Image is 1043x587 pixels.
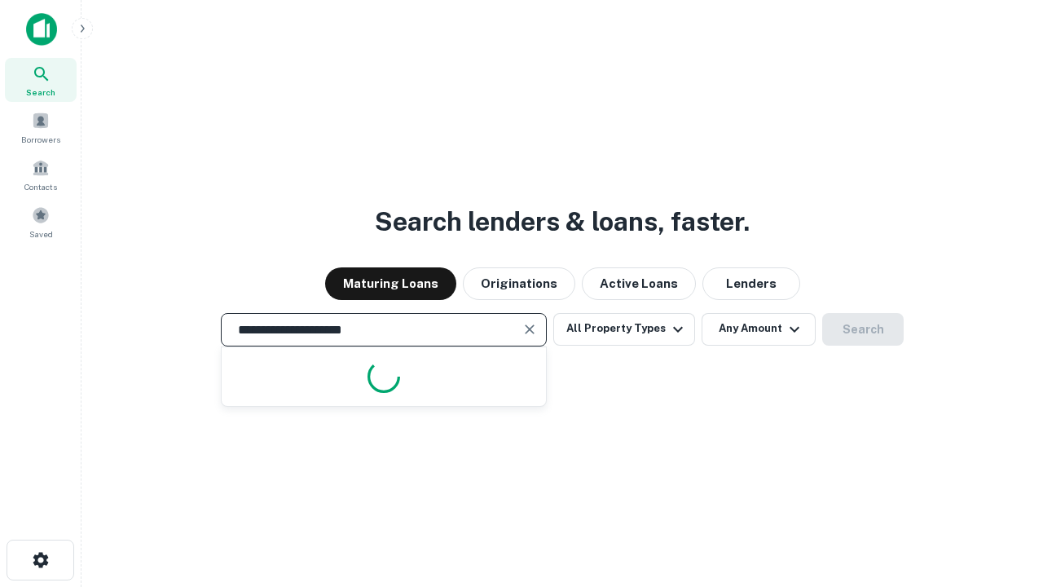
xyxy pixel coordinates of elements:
[5,58,77,102] a: Search
[26,13,57,46] img: capitalize-icon.png
[702,267,800,300] button: Lenders
[553,313,695,346] button: All Property Types
[962,457,1043,535] iframe: Chat Widget
[5,152,77,196] a: Contacts
[518,318,541,341] button: Clear
[463,267,575,300] button: Originations
[375,202,750,241] h3: Search lenders & loans, faster.
[582,267,696,300] button: Active Loans
[5,105,77,149] a: Borrowers
[21,133,60,146] span: Borrowers
[5,200,77,244] a: Saved
[26,86,55,99] span: Search
[24,180,57,193] span: Contacts
[702,313,816,346] button: Any Amount
[325,267,456,300] button: Maturing Loans
[29,227,53,241] span: Saved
